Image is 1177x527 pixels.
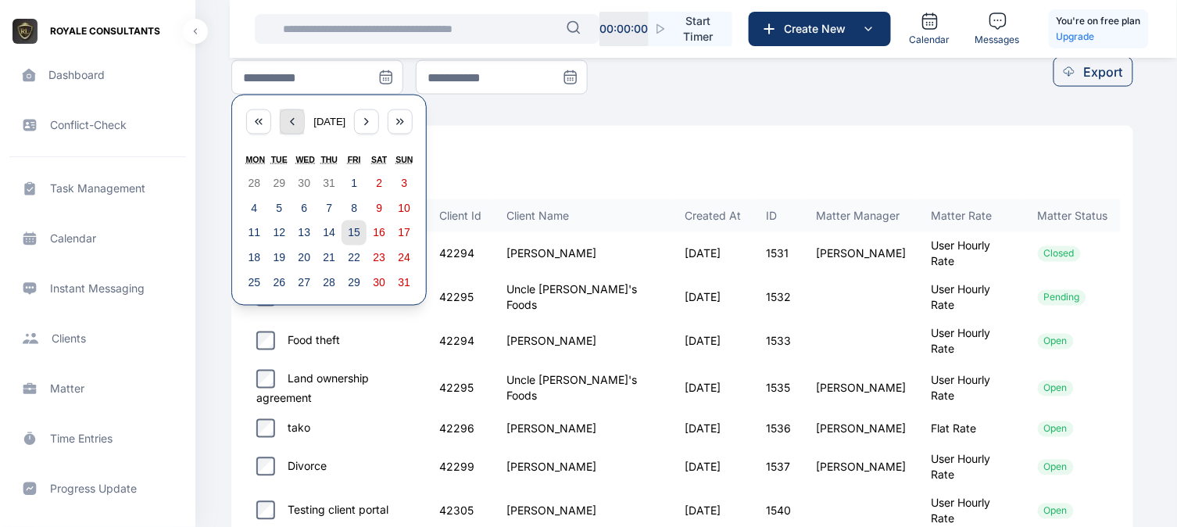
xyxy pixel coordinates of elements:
abbr: August 7, 2025 [326,202,332,214]
abbr: August 23, 2025 [373,252,385,264]
td: [PERSON_NAME] [494,320,672,364]
abbr: August 31, 2025 [398,277,410,289]
abbr: Sunday [396,155,413,164]
td: [PERSON_NAME] [803,413,918,446]
td: 1537 [753,446,803,489]
td: 1536 [753,413,803,446]
abbr: August 3, 2025 [401,177,407,189]
button: August 30, 2025 [367,271,392,296]
button: August 19, 2025 [267,246,292,271]
button: July 28, 2025 [241,170,267,195]
abbr: August 8, 2025 [351,202,357,214]
abbr: August 6, 2025 [301,202,307,214]
div: Open [1038,381,1074,396]
a: task management [9,170,186,207]
td: 42295 [427,276,494,320]
a: Calendar [903,5,957,52]
td: 1532 [753,276,803,320]
td: 42294 [427,232,494,276]
abbr: July 31, 2025 [324,177,336,189]
td: [DATE] [672,232,753,276]
a: matter [9,370,186,407]
button: August 25, 2025 [241,271,267,296]
button: August 27, 2025 [292,271,317,296]
button: August 29, 2025 [342,271,367,296]
a: Messages [969,5,1026,52]
button: August 18, 2025 [241,246,267,271]
button: August 14, 2025 [317,220,342,246]
span: ROYALE CONSULTANTS [50,23,160,39]
button: July 31, 2025 [317,170,342,195]
abbr: July 29, 2025 [274,177,286,189]
button: August 28, 2025 [317,271,342,296]
abbr: Monday [246,155,266,164]
td: 42299 [427,446,494,489]
button: August 12, 2025 [267,220,292,246]
td: User Hourly Rate [918,364,1025,412]
a: calendar [9,220,186,257]
abbr: August 27, 2025 [299,277,311,289]
td: 1535 [753,364,803,412]
abbr: August 12, 2025 [274,227,286,239]
td: Land ownership agreement [244,364,427,412]
abbr: August 13, 2025 [299,227,311,239]
abbr: Thursday [321,155,338,164]
abbr: August 20, 2025 [299,252,311,264]
abbr: August 19, 2025 [274,252,286,264]
button: August 13, 2025 [292,220,317,246]
span: Create New [778,21,859,37]
td: User Hourly Rate [918,232,1025,276]
abbr: August 16, 2025 [373,227,385,239]
td: [DATE] [672,276,753,320]
abbr: Saturday [371,155,387,164]
th: Created At [672,199,753,232]
button: [DATE] [313,109,345,134]
abbr: August 28, 2025 [324,277,336,289]
span: Calendar [910,34,950,46]
div: Open [1038,334,1074,350]
abbr: August 1, 2025 [351,177,357,189]
td: 42296 [427,413,494,446]
p: 00 : 00 : 00 [599,21,648,37]
a: dashboard [9,56,186,94]
button: August 7, 2025 [317,195,342,220]
th: Client Id [427,199,494,232]
td: [PERSON_NAME] [803,232,918,276]
abbr: August 24, 2025 [398,252,410,264]
td: [DATE] [672,413,753,446]
button: August 31, 2025 [392,271,417,296]
button: August 9, 2025 [367,195,392,220]
a: progress update [9,470,186,507]
td: [DATE] [672,364,753,412]
td: [DATE] [672,446,753,489]
th: Matter Status [1025,199,1121,232]
td: 1531 [753,232,803,276]
th: ID [753,199,803,232]
th: Matter Manager [803,199,918,232]
span: clients [9,320,186,357]
abbr: August 11, 2025 [249,227,261,239]
abbr: July 30, 2025 [299,177,311,189]
span: conflict-check [9,106,186,144]
td: [PERSON_NAME] [494,413,672,446]
abbr: August 9, 2025 [376,202,382,214]
span: Start Timer [676,13,720,45]
td: 42295 [427,364,494,412]
button: August 26, 2025 [267,271,292,296]
td: [PERSON_NAME] [494,232,672,276]
p: Upgrade [1057,29,1141,45]
button: August 4, 2025 [241,195,267,220]
a: Instant Messaging [9,270,186,307]
abbr: August 17, 2025 [398,227,410,239]
span: [DATE] [313,116,345,127]
td: Flat Rate [918,413,1025,446]
div: Closed [1038,246,1081,262]
td: [DATE] [672,320,753,364]
h5: You're on free plan [1057,13,1141,29]
button: August 2, 2025 [367,170,392,195]
abbr: August 10, 2025 [398,202,410,214]
button: Start Timer [649,12,732,46]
